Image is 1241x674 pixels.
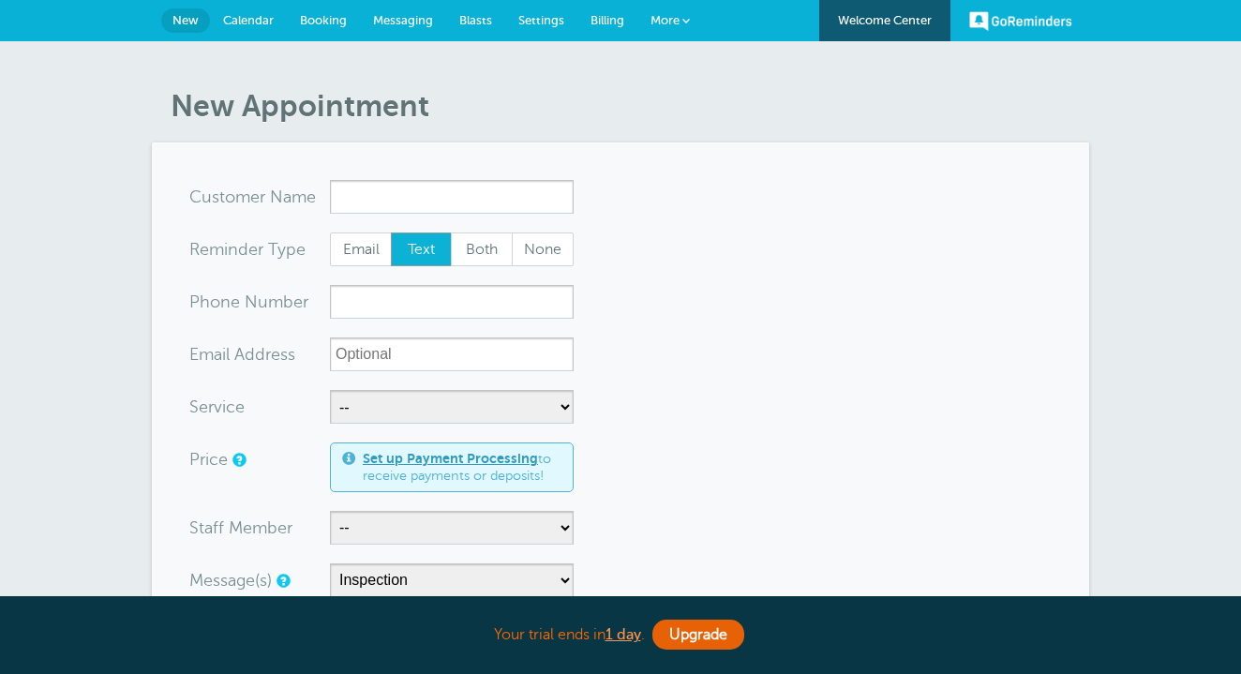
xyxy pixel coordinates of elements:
[189,293,220,310] span: Pho
[330,337,574,371] input: Optional
[373,13,433,27] span: Messaging
[232,454,244,466] a: An optional price for the appointment. If you set a price, you can include a payment link in your...
[459,13,492,27] span: Blasts
[189,398,245,415] label: Service
[222,346,265,363] span: il Add
[189,188,219,205] span: Cus
[330,232,392,266] label: Email
[189,241,306,258] label: Reminder Type
[189,285,330,319] div: mber
[172,13,199,27] span: New
[606,626,641,643] a: 1 day
[451,232,513,266] label: Both
[189,346,222,363] span: Ema
[518,13,564,27] span: Settings
[219,188,283,205] span: tomer N
[220,293,268,310] span: ne Nu
[512,232,574,266] label: None
[363,451,561,484] span: to receive payments or deposits!
[392,233,452,265] span: Text
[161,8,210,33] a: New
[452,233,512,265] span: Both
[189,337,330,371] div: ress
[513,233,573,265] span: None
[223,13,274,27] span: Calendar
[277,575,288,587] a: Simple templates and custom messages will use the reminder schedule set under Settings > Reminder...
[300,13,347,27] span: Booking
[189,180,330,214] div: ame
[152,615,1089,655] div: Your trial ends in .
[189,519,292,536] label: Staff Member
[650,13,680,27] span: More
[189,451,228,468] label: Price
[591,13,624,27] span: Billing
[652,620,744,650] a: Upgrade
[189,572,272,589] label: Message(s)
[171,88,1089,124] h1: New Appointment
[391,232,453,266] label: Text
[331,233,391,265] span: Email
[363,451,538,466] a: Set up Payment Processing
